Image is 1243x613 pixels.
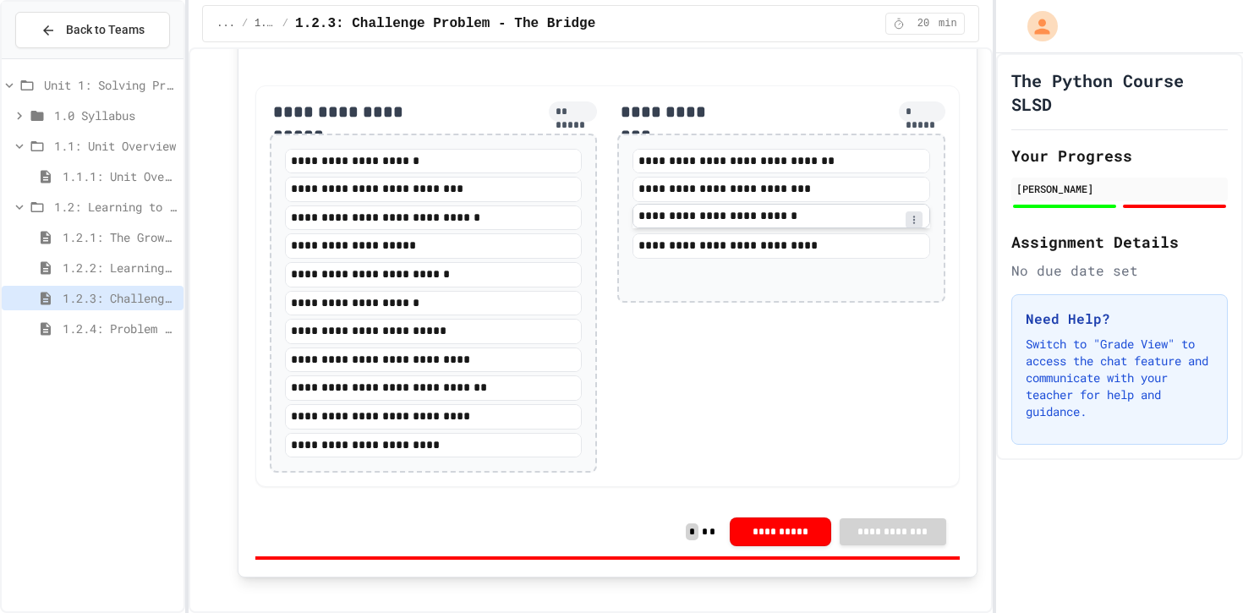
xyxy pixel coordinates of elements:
[1026,336,1213,420] p: Switch to "Grade View" to access the chat feature and communicate with your teacher for help and ...
[63,259,177,276] span: 1.2.2: Learning to Solve Hard Problems
[63,320,177,337] span: 1.2.4: Problem Solving Practice
[1010,7,1062,46] div: My Account
[44,76,177,94] span: Unit 1: Solving Problems in Computer Science
[1011,260,1228,281] div: No due date set
[54,107,177,124] span: 1.0 Syllabus
[54,137,177,155] span: 1.1: Unit Overview
[216,17,235,30] span: ...
[63,228,177,246] span: 1.2.1: The Growth Mindset
[910,17,937,30] span: 20
[63,289,177,307] span: 1.2.3: Challenge Problem - The Bridge
[1016,181,1223,196] div: [PERSON_NAME]
[939,17,957,30] span: min
[1011,230,1228,254] h2: Assignment Details
[1011,68,1228,116] h1: The Python Course SLSD
[1026,309,1213,329] h3: Need Help?
[63,167,177,185] span: 1.1.1: Unit Overview
[242,17,248,30] span: /
[282,17,288,30] span: /
[255,17,276,30] span: 1.2: Learning to Solve Hard Problems
[15,12,170,48] button: Back to Teams
[54,198,177,216] span: 1.2: Learning to Solve Hard Problems
[1011,144,1228,167] h2: Your Progress
[66,21,145,39] span: Back to Teams
[295,14,595,34] span: 1.2.3: Challenge Problem - The Bridge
